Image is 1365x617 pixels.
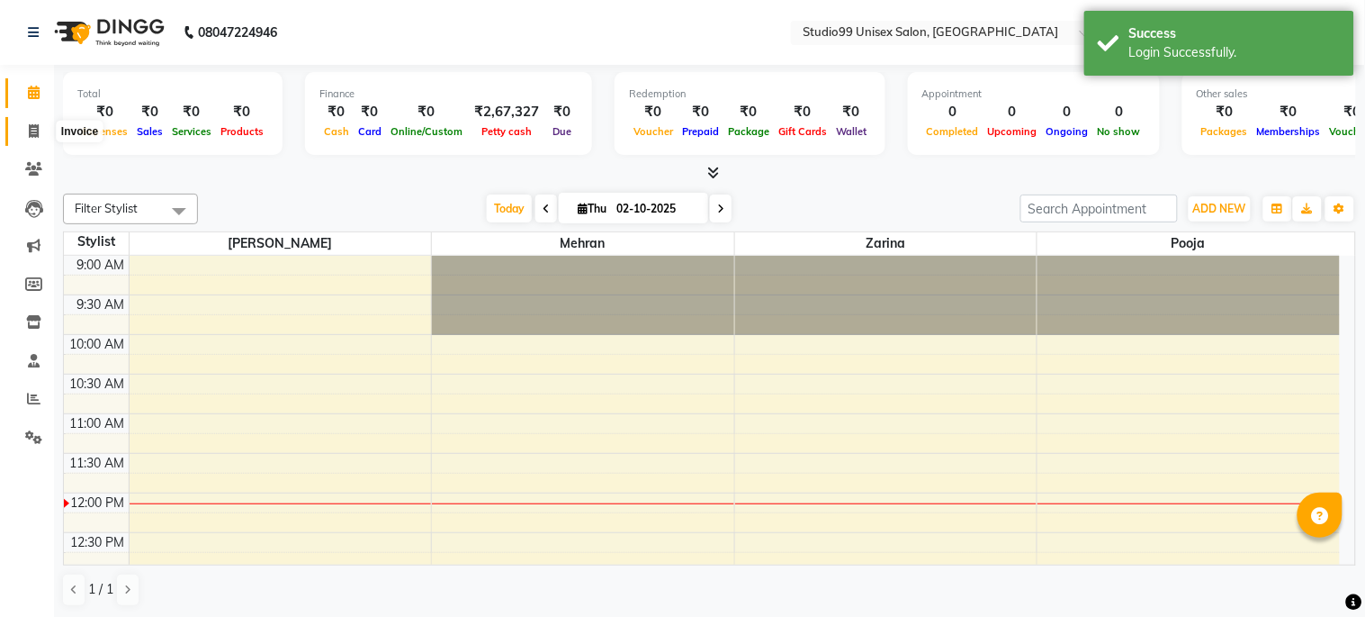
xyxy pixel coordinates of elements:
span: Due [548,125,576,138]
div: 12:30 PM [67,533,129,552]
div: 0 [1093,102,1145,122]
div: ₹0 [386,102,467,122]
div: 10:30 AM [67,375,129,394]
span: pooja [1037,232,1340,255]
div: Invoice [57,121,103,142]
span: Thu [573,202,611,215]
span: zarina [735,232,1037,255]
div: ₹0 [774,102,831,122]
img: logo [46,7,169,58]
span: Package [723,125,774,138]
span: Card [354,125,386,138]
div: ₹0 [319,102,354,122]
div: ₹0 [678,102,723,122]
div: Total [77,86,268,102]
span: ADD NEW [1193,202,1246,215]
div: Redemption [629,86,871,102]
div: Success [1129,24,1341,43]
span: Memberships [1253,125,1325,138]
div: ₹0 [216,102,268,122]
div: ₹0 [831,102,871,122]
div: 9:00 AM [74,256,129,275]
span: Today [487,195,532,222]
span: Filter Stylist [75,201,138,215]
span: 1 / 1 [88,580,113,599]
div: Finance [319,86,578,102]
div: ₹0 [77,102,132,122]
span: Gift Cards [774,125,831,138]
div: 0 [1042,102,1093,122]
div: 11:00 AM [67,414,129,433]
span: Completed [922,125,983,138]
div: ₹2,67,327 [467,102,546,122]
input: Search Appointment [1020,195,1178,222]
div: ₹0 [1253,102,1325,122]
span: Services [167,125,216,138]
div: ₹0 [629,102,678,122]
div: Stylist [64,232,129,251]
span: Cash [319,125,354,138]
div: 12:00 PM [67,494,129,513]
span: Sales [132,125,167,138]
span: Packages [1197,125,1253,138]
div: ₹0 [723,102,774,122]
div: ₹0 [1197,102,1253,122]
span: Mehran [432,232,734,255]
div: ₹0 [546,102,578,122]
button: ADD NEW [1189,196,1251,222]
span: Wallet [831,125,871,138]
span: Upcoming [983,125,1042,138]
span: Voucher [629,125,678,138]
div: 10:00 AM [67,335,129,354]
div: Login Successfully. [1129,43,1341,62]
span: Petty cash [477,125,536,138]
div: Appointment [922,86,1145,102]
span: Ongoing [1042,125,1093,138]
div: 11:30 AM [67,454,129,473]
div: 9:30 AM [74,295,129,314]
div: ₹0 [132,102,167,122]
span: Prepaid [678,125,723,138]
span: [PERSON_NAME] [130,232,432,255]
span: Online/Custom [386,125,467,138]
div: ₹0 [354,102,386,122]
div: 0 [983,102,1042,122]
div: ₹0 [167,102,216,122]
span: Products [216,125,268,138]
span: No show [1093,125,1145,138]
b: 08047224946 [198,7,277,58]
div: 0 [922,102,983,122]
input: 2025-10-02 [611,195,701,222]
